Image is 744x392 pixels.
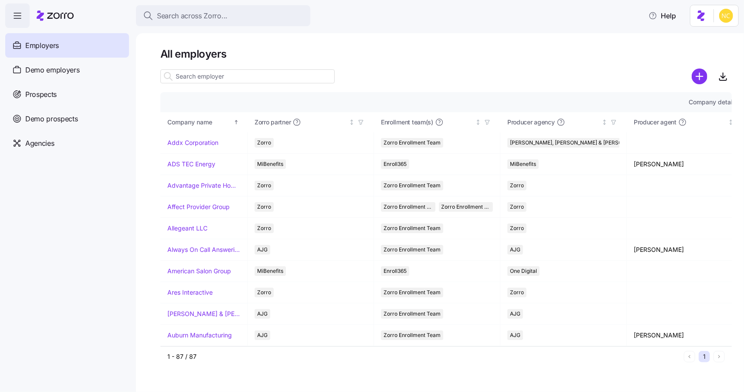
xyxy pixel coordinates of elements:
span: Zorro [510,224,524,233]
span: MiBenefits [510,159,536,169]
div: Not sorted [349,119,355,125]
span: Agencies [25,138,54,149]
div: Not sorted [601,119,608,125]
span: Zorro [257,202,271,212]
svg: add icon [692,69,707,84]
span: AJG [257,245,268,254]
a: Addx Corporation [167,138,218,147]
span: Prospects [25,89,57,100]
div: Sorted ascending [233,119,239,125]
span: Search across Zorro... [157,10,228,21]
span: Zorro Enrollment Team [384,309,441,319]
a: Employers [5,33,129,58]
span: Zorro [257,288,271,297]
span: Employers [25,40,59,51]
img: e03b911e832a6112bf72643c5874f8d8 [719,9,733,23]
th: Enrollment team(s)Not sorted [374,112,500,132]
span: Zorro Enrollment Team [384,288,441,297]
a: Allegeant LLC [167,224,207,233]
h1: All employers [160,47,732,61]
span: Producer agency [507,118,555,127]
a: [PERSON_NAME] & [PERSON_NAME]'s [167,309,240,318]
a: Affect Provider Group [167,203,230,211]
div: 1 - 87 / 87 [167,352,680,361]
a: Agencies [5,131,129,155]
button: Help [642,7,683,24]
button: Search across Zorro... [136,5,310,26]
th: Zorro partnerNot sorted [248,112,374,132]
span: Producer agent [634,118,676,127]
span: Zorro Enrollment Team [384,245,441,254]
span: Demo prospects [25,113,78,124]
a: American Salon Group [167,267,231,275]
span: AJG [257,309,268,319]
a: Prospects [5,82,129,107]
span: Zorro Enrollment Experts [442,202,491,212]
a: ADS TEC Energy [167,160,215,168]
a: Demo employers [5,58,129,82]
span: [PERSON_NAME], [PERSON_NAME] & [PERSON_NAME] [510,138,645,148]
span: AJG [257,330,268,340]
span: Zorro partner [255,118,291,127]
button: 1 [699,351,710,362]
span: Zorro [257,224,271,233]
a: Ares Interactive [167,288,213,297]
span: Enrollment team(s) [381,118,433,127]
span: AJG [510,309,520,319]
span: Zorro [257,181,271,190]
a: Advantage Private Home Care [167,181,240,190]
span: Zorro Enrollment Team [384,224,441,233]
span: Demo employers [25,65,80,76]
div: Not sorted [728,119,734,125]
span: MiBenefits [257,266,283,276]
span: Zorro [257,138,271,148]
span: MiBenefits [257,159,283,169]
button: Next page [713,351,725,362]
span: Enroll365 [384,159,407,169]
a: Always On Call Answering Service [167,245,240,254]
span: Help [649,10,676,21]
span: Zorro [510,202,524,212]
button: Previous page [684,351,695,362]
input: Search employer [160,69,335,83]
span: One Digital [510,266,537,276]
a: Auburn Manufacturing [167,331,232,340]
th: Producer agencyNot sorted [500,112,627,132]
span: Zorro [510,288,524,297]
span: Zorro Enrollment Team [384,181,441,190]
span: AJG [510,245,520,254]
div: Not sorted [475,119,481,125]
a: Demo prospects [5,107,129,131]
div: Company name [167,117,232,127]
span: Zorro Enrollment Team [384,330,441,340]
span: AJG [510,330,520,340]
span: Zorro Enrollment Team [384,202,433,212]
span: Enroll365 [384,266,407,276]
span: Zorro Enrollment Team [384,138,441,148]
span: Zorro [510,181,524,190]
th: Company nameSorted ascending [160,112,248,132]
